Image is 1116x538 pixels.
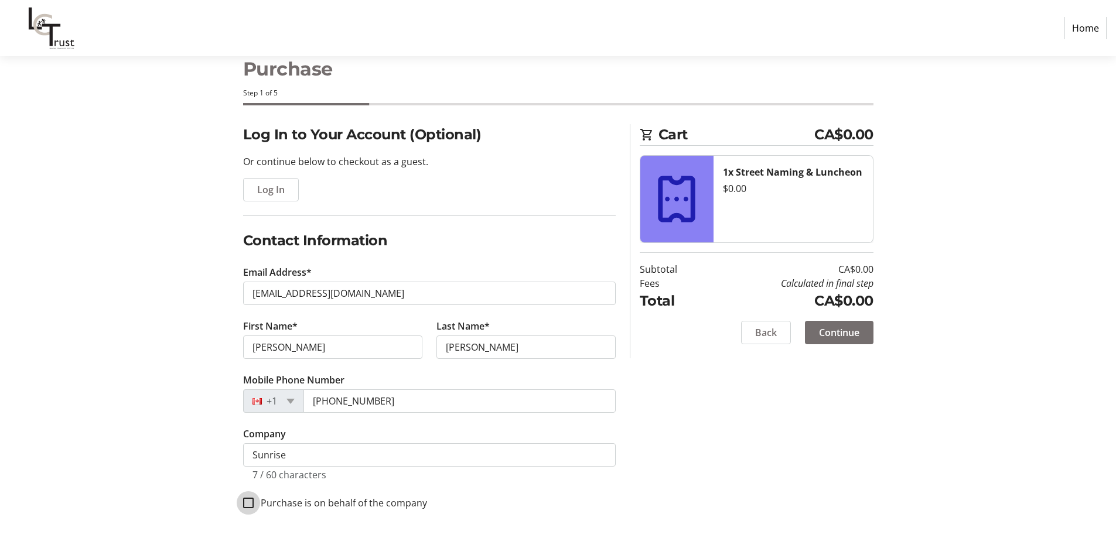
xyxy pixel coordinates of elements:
tr-character-limit: 7 / 60 characters [252,468,326,481]
button: Log In [243,178,299,201]
td: CA$0.00 [707,262,873,276]
td: CA$0.00 [707,290,873,311]
h1: Purchase [243,55,873,83]
div: $0.00 [723,181,864,196]
span: Back [755,325,777,340]
h2: Contact Information [243,230,616,251]
td: Fees [640,276,707,290]
p: Or continue below to checkout as a guest. [243,155,616,169]
label: Company [243,427,286,441]
a: Home [1064,17,1107,39]
h2: Log In to Your Account (Optional) [243,124,616,145]
label: First Name* [243,319,298,333]
label: Last Name* [436,319,490,333]
button: Continue [805,321,873,344]
label: Purchase is on behalf of the company [254,496,427,510]
span: Cart [658,124,815,145]
input: (506) 234-5678 [303,389,616,413]
td: Calculated in final step [707,276,873,290]
td: Subtotal [640,262,707,276]
img: LCT's Logo [9,5,93,52]
strong: 1x Street Naming & Luncheon [723,166,862,179]
label: Mobile Phone Number [243,373,344,387]
div: Step 1 of 5 [243,88,873,98]
td: Total [640,290,707,311]
span: Log In [257,183,285,197]
span: Continue [819,325,859,340]
label: Email Address* [243,265,312,279]
button: Back [741,321,791,344]
span: CA$0.00 [814,124,873,145]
